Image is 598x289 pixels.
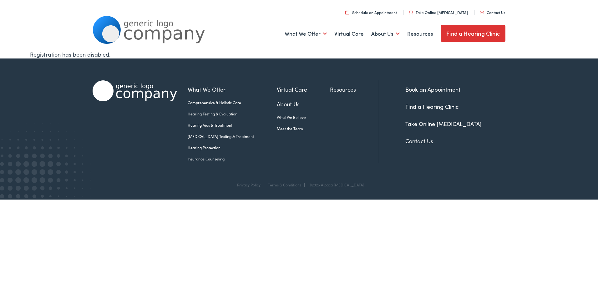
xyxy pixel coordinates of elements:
a: Comprehensive & Holistic Care [188,100,277,105]
div: Registration has been disabled. [30,50,568,58]
a: Insurance Counseling [188,156,277,162]
a: Book an Appointment [405,85,460,93]
a: [MEDICAL_DATA] Testing & Treatment [188,134,277,139]
a: Terms & Conditions [268,182,301,187]
a: Contact Us [480,10,505,15]
a: About Us [277,100,330,108]
a: Contact Us [405,137,433,145]
a: Hearing Testing & Evaluation [188,111,277,117]
a: Schedule an Appointment [345,10,397,15]
a: What We Offer [188,85,277,94]
a: Meet the Team [277,126,330,131]
div: ©2025 Alpaca [MEDICAL_DATA] [306,183,364,187]
a: Resources [330,85,379,94]
img: utility icon [480,11,484,14]
img: Alpaca Audiology [93,80,177,101]
a: Hearing Aids & Treatment [188,122,277,128]
a: What We Offer [285,22,327,45]
img: utility icon [345,10,349,14]
a: Find a Hearing Clinic [405,103,459,110]
a: What We Believe [277,114,330,120]
a: About Us [371,22,400,45]
a: Take Online [MEDICAL_DATA] [405,120,482,128]
a: Virtual Care [277,85,330,94]
a: Take Online [MEDICAL_DATA] [409,10,468,15]
a: Find a Hearing Clinic [441,25,505,42]
a: Resources [407,22,433,45]
a: Privacy Policy [237,182,261,187]
a: Hearing Protection [188,145,277,150]
img: utility icon [409,11,413,14]
a: Virtual Care [334,22,364,45]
